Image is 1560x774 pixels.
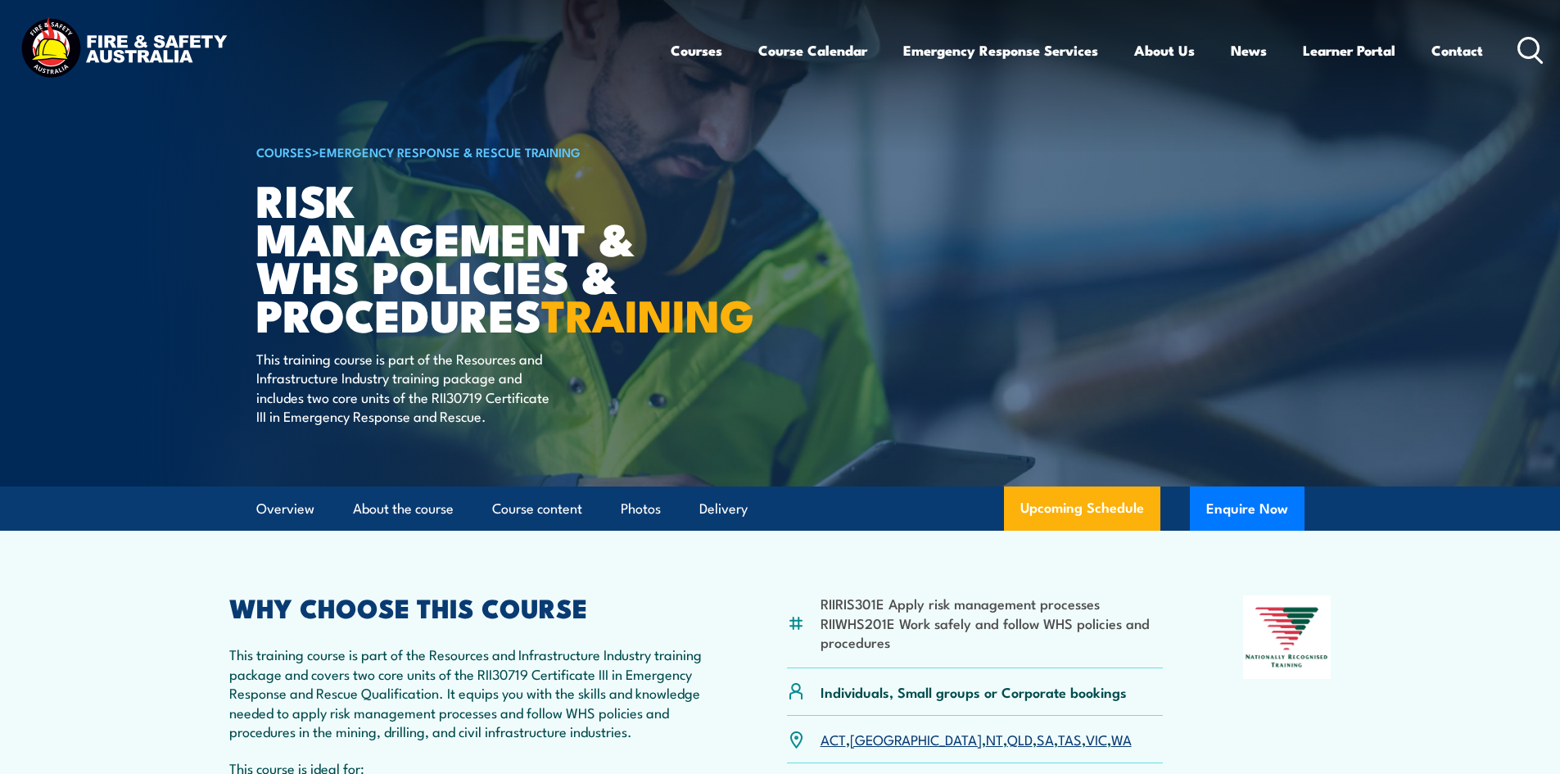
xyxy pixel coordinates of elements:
p: This training course is part of the Resources and Infrastructure Industry training package and co... [229,645,708,740]
p: This training course is part of the Resources and Infrastructure Industry training package and in... [256,349,555,426]
h2: WHY CHOOSE THIS COURSE [229,595,708,618]
a: Emergency Response Services [903,29,1098,72]
a: News [1231,29,1267,72]
a: Course content [492,487,582,531]
a: Delivery [699,487,748,531]
a: NT [986,729,1003,749]
a: Upcoming Schedule [1004,487,1160,531]
a: Photos [621,487,661,531]
h1: Risk Management & WHS Policies & Procedures [256,180,661,333]
a: TAS [1058,729,1082,749]
a: About the course [353,487,454,531]
button: Enquire Now [1190,487,1305,531]
a: Learner Portal [1303,29,1395,72]
p: , , , , , , , [821,730,1132,749]
a: VIC [1086,729,1107,749]
li: RIIRIS301E Apply risk management processes [821,594,1164,613]
p: Individuals, Small groups or Corporate bookings [821,682,1127,701]
a: Emergency Response & Rescue Training [319,143,581,161]
a: [GEOGRAPHIC_DATA] [850,729,982,749]
h6: > [256,142,661,161]
a: Course Calendar [758,29,867,72]
img: Nationally Recognised Training logo. [1243,595,1332,679]
a: About Us [1134,29,1195,72]
a: COURSES [256,143,312,161]
a: Courses [671,29,722,72]
a: WA [1111,729,1132,749]
li: RIIWHS201E Work safely and follow WHS policies and procedures [821,613,1164,652]
strong: TRAINING [541,279,754,347]
a: Contact [1431,29,1483,72]
a: ACT [821,729,846,749]
a: SA [1037,729,1054,749]
a: Overview [256,487,314,531]
a: QLD [1007,729,1033,749]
